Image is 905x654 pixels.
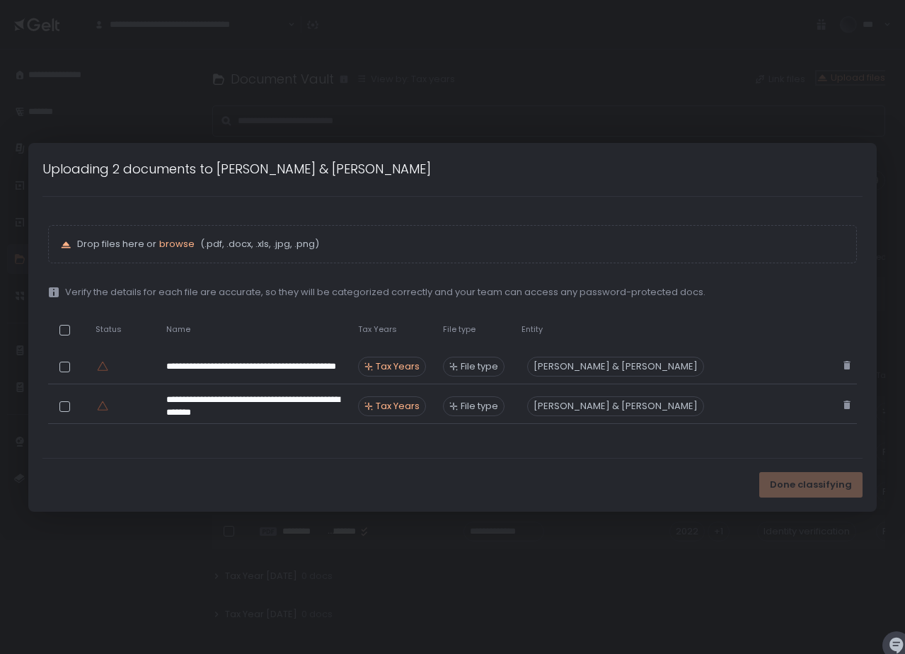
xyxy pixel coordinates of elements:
[65,286,705,299] span: Verify the details for each file are accurate, so they will be categorized correctly and your tea...
[197,238,319,251] span: (.pdf, .docx, .xls, .jpg, .png)
[77,238,845,251] p: Drop files here or
[42,159,431,178] h1: Uploading 2 documents to [PERSON_NAME] & [PERSON_NAME]
[376,400,420,413] span: Tax Years
[159,238,195,251] button: browse
[443,324,475,335] span: File type
[159,237,195,251] span: browse
[461,400,498,413] span: File type
[166,324,190,335] span: Name
[521,324,543,335] span: Entity
[376,360,420,373] span: Tax Years
[527,357,704,377] div: [PERSON_NAME] & [PERSON_NAME]
[461,360,498,373] span: File type
[358,324,397,335] span: Tax Years
[527,396,704,416] div: [PERSON_NAME] & [PERSON_NAME]
[96,324,122,335] span: Status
